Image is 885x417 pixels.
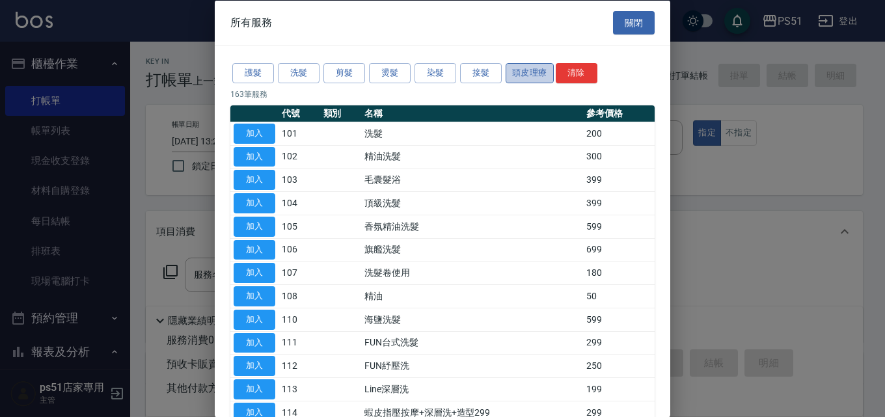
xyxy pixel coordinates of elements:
td: 599 [583,308,655,331]
td: 107 [279,261,320,284]
td: 海鹽洗髮 [361,308,583,331]
button: 染髮 [415,63,456,83]
td: 頂級洗髮 [361,191,583,215]
td: 110 [279,308,320,331]
td: 旗艦洗髮 [361,238,583,262]
td: 103 [279,168,320,191]
td: 112 [279,354,320,377]
td: 113 [279,377,320,401]
td: 250 [583,354,655,377]
td: 399 [583,168,655,191]
button: 頭皮理療 [506,63,554,83]
button: 加入 [234,123,275,143]
td: 香氛精油洗髮 [361,215,583,238]
td: 111 [279,331,320,355]
td: 300 [583,145,655,168]
td: 180 [583,261,655,284]
button: 洗髮 [278,63,320,83]
td: 精油 [361,284,583,308]
button: 燙髮 [369,63,411,83]
td: Line深層洗 [361,377,583,401]
th: 名稱 [361,105,583,122]
button: 加入 [234,309,275,329]
td: FUN台式洗髮 [361,331,583,355]
th: 類別 [320,105,362,122]
button: 加入 [234,286,275,306]
button: 加入 [234,216,275,236]
th: 代號 [279,105,320,122]
td: 104 [279,191,320,215]
td: 毛囊髮浴 [361,168,583,191]
button: 加入 [234,170,275,190]
td: 299 [583,331,655,355]
td: 108 [279,284,320,308]
button: 加入 [234,146,275,167]
span: 所有服務 [230,16,272,29]
p: 163 筆服務 [230,88,655,100]
th: 參考價格 [583,105,655,122]
td: 399 [583,191,655,215]
td: 106 [279,238,320,262]
button: 加入 [234,263,275,283]
td: 洗髮 [361,122,583,145]
button: 加入 [234,379,275,399]
td: 精油洗髮 [361,145,583,168]
button: 關閉 [613,10,655,34]
button: 護髮 [232,63,274,83]
button: 加入 [234,356,275,376]
td: FUN紓壓洗 [361,354,583,377]
button: 加入 [234,332,275,353]
td: 102 [279,145,320,168]
td: 50 [583,284,655,308]
td: 199 [583,377,655,401]
td: 599 [583,215,655,238]
button: 加入 [234,193,275,213]
td: 105 [279,215,320,238]
td: 101 [279,122,320,145]
td: 200 [583,122,655,145]
td: 洗髮卷使用 [361,261,583,284]
button: 接髮 [460,63,502,83]
button: 加入 [234,239,275,260]
button: 剪髮 [323,63,365,83]
button: 清除 [556,63,597,83]
td: 699 [583,238,655,262]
